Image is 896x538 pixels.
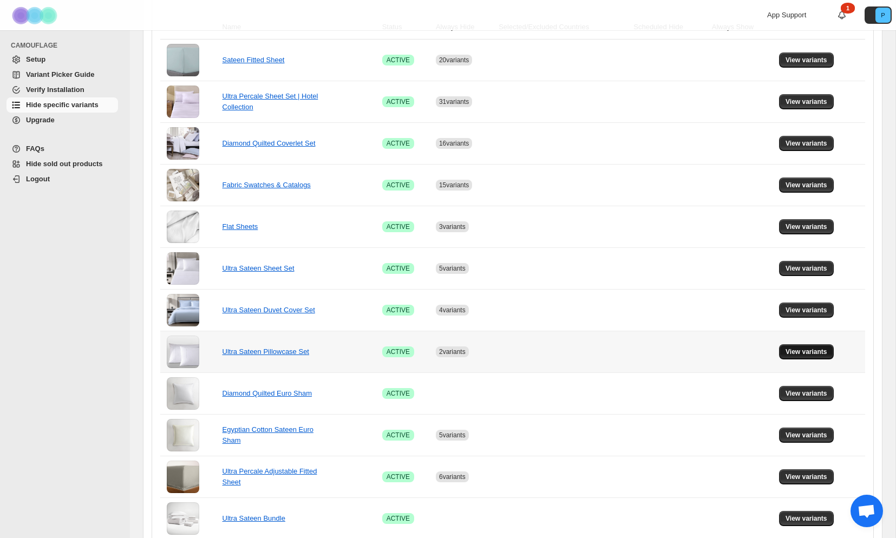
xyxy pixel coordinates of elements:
a: Ultra Sateen Duvet Cover Set [223,306,315,314]
a: Diamond Quilted Coverlet Set [223,139,316,147]
span: View variants [786,347,827,356]
button: View variants [779,386,834,401]
button: View variants [779,178,834,193]
span: ACTIVE [387,347,410,356]
span: Avatar with initials P [875,8,891,23]
span: View variants [786,97,827,106]
span: 4 variants [439,306,466,314]
button: View variants [779,469,834,484]
span: View variants [786,514,827,523]
span: Verify Installation [26,86,84,94]
button: View variants [779,261,834,276]
span: Hide specific variants [26,101,99,109]
span: ACTIVE [387,181,410,189]
img: Egyptian Cotton Sateen Euro Sham [167,419,199,451]
a: Open chat [851,495,883,527]
button: View variants [779,219,834,234]
span: 15 variants [439,181,469,189]
span: ACTIVE [387,431,410,439]
span: View variants [786,431,827,439]
a: Variant Picker Guide [6,67,118,82]
button: Avatar with initials P [865,6,892,24]
span: ACTIVE [387,97,410,106]
a: Hide sold out products [6,156,118,172]
div: 1 [841,3,855,14]
span: CAMOUFLAGE [11,41,122,50]
text: P [881,12,885,18]
img: Ultra Sateen Duvet Cover Set [167,294,199,326]
button: View variants [779,53,834,68]
span: FAQs [26,145,44,153]
img: Sateen Fitted Sheet [167,44,199,76]
span: View variants [786,139,827,148]
button: View variants [779,511,834,526]
img: Fabric Swatches & Catalogs [167,169,199,201]
a: 1 [836,10,847,21]
span: ACTIVE [387,389,410,398]
img: Ultra Sateen Bundle [167,502,199,535]
img: Ultra Sateen Pillowcase Set [167,336,199,368]
span: 5 variants [439,265,466,272]
a: Setup [6,52,118,67]
img: Flat Sheets [167,211,199,243]
a: FAQs [6,141,118,156]
span: View variants [786,264,827,273]
span: 2 variants [439,348,466,356]
span: View variants [786,56,827,64]
span: Logout [26,175,50,183]
span: ACTIVE [387,306,410,314]
button: View variants [779,136,834,151]
a: Flat Sheets [223,222,258,231]
span: 20 variants [439,56,469,64]
img: Diamond Quilted Coverlet Set [167,127,199,160]
button: View variants [779,344,834,359]
span: 31 variants [439,98,469,106]
span: Upgrade [26,116,55,124]
img: Ultra Percale Adjustable Fitted Sheet [167,461,199,493]
span: Variant Picker Guide [26,70,94,78]
span: View variants [786,181,827,189]
button: View variants [779,94,834,109]
span: View variants [786,306,827,314]
a: Hide specific variants [6,97,118,113]
img: Ultra Percale Sheet Set | Hotel Collection [167,86,199,118]
a: Sateen Fitted Sheet [223,56,285,64]
span: ACTIVE [387,139,410,148]
span: 6 variants [439,473,466,481]
img: Camouflage [9,1,63,30]
span: 16 variants [439,140,469,147]
a: Verify Installation [6,82,118,97]
a: Diamond Quilted Euro Sham [223,389,312,397]
a: Fabric Swatches & Catalogs [223,181,311,189]
img: Ultra Sateen Sheet Set [167,252,199,285]
span: View variants [786,473,827,481]
a: Ultra Sateen Pillowcase Set [223,347,309,356]
a: Ultra Sateen Sheet Set [223,264,295,272]
a: Egyptian Cotton Sateen Euro Sham [223,425,313,444]
span: Setup [26,55,45,63]
a: Ultra Percale Sheet Set | Hotel Collection [223,92,318,111]
span: Hide sold out products [26,160,103,168]
a: Ultra Sateen Bundle [223,514,285,522]
span: ACTIVE [387,514,410,523]
button: View variants [779,303,834,318]
span: 5 variants [439,431,466,439]
img: Diamond Quilted Euro Sham [167,377,199,410]
a: Ultra Percale Adjustable Fitted Sheet [223,467,317,486]
span: ACTIVE [387,264,410,273]
span: View variants [786,222,827,231]
a: Upgrade [6,113,118,128]
a: Logout [6,172,118,187]
button: View variants [779,428,834,443]
span: 3 variants [439,223,466,231]
span: ACTIVE [387,222,410,231]
span: ACTIVE [387,56,410,64]
span: App Support [767,11,806,19]
span: View variants [786,389,827,398]
span: ACTIVE [387,473,410,481]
